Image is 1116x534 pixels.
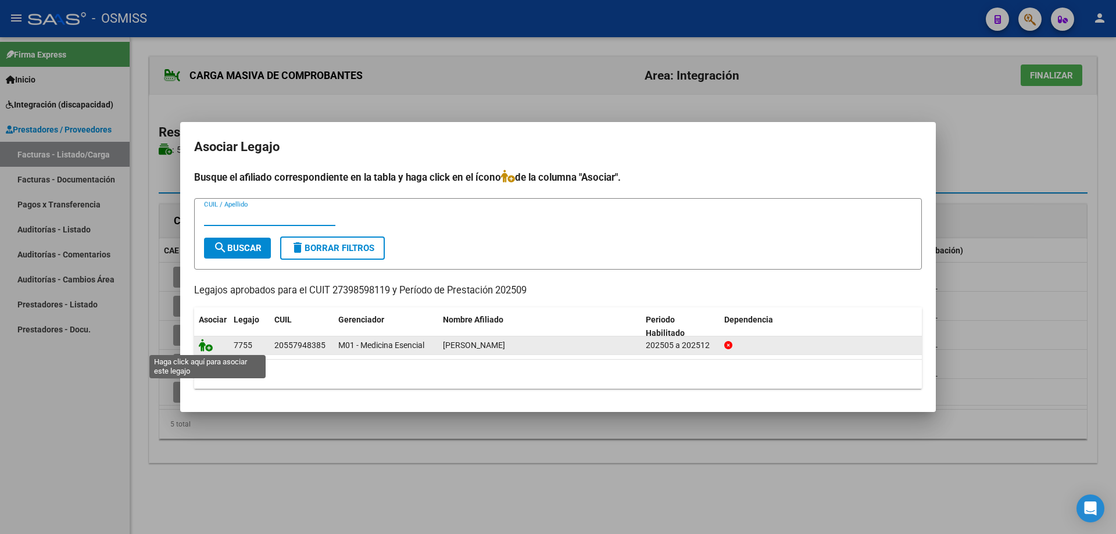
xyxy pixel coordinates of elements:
[229,307,270,346] datatable-header-cell: Legajo
[199,315,227,324] span: Asociar
[1076,494,1104,522] div: Open Intercom Messenger
[646,315,685,338] span: Periodo Habilitado
[194,307,229,346] datatable-header-cell: Asociar
[443,341,505,350] span: CASASOLA BENICIO DAMIAN
[338,315,384,324] span: Gerenciador
[438,307,641,346] datatable-header-cell: Nombre Afiliado
[234,315,259,324] span: Legajo
[443,315,503,324] span: Nombre Afiliado
[204,238,271,259] button: Buscar
[270,307,334,346] datatable-header-cell: CUIL
[646,339,715,352] div: 202505 a 202512
[338,341,424,350] span: M01 - Medicina Esencial
[334,307,438,346] datatable-header-cell: Gerenciador
[194,136,922,158] h2: Asociar Legajo
[274,339,325,352] div: 20557948385
[291,241,305,255] mat-icon: delete
[194,360,922,389] div: 1 registros
[194,170,922,185] h4: Busque el afiliado correspondiente en la tabla y haga click en el ícono de la columna "Asociar".
[280,236,385,260] button: Borrar Filtros
[724,315,773,324] span: Dependencia
[234,341,252,350] span: 7755
[274,315,292,324] span: CUIL
[641,307,720,346] datatable-header-cell: Periodo Habilitado
[213,243,262,253] span: Buscar
[194,284,922,298] p: Legajos aprobados para el CUIT 27398598119 y Período de Prestación 202509
[720,307,922,346] datatable-header-cell: Dependencia
[213,241,227,255] mat-icon: search
[291,243,374,253] span: Borrar Filtros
